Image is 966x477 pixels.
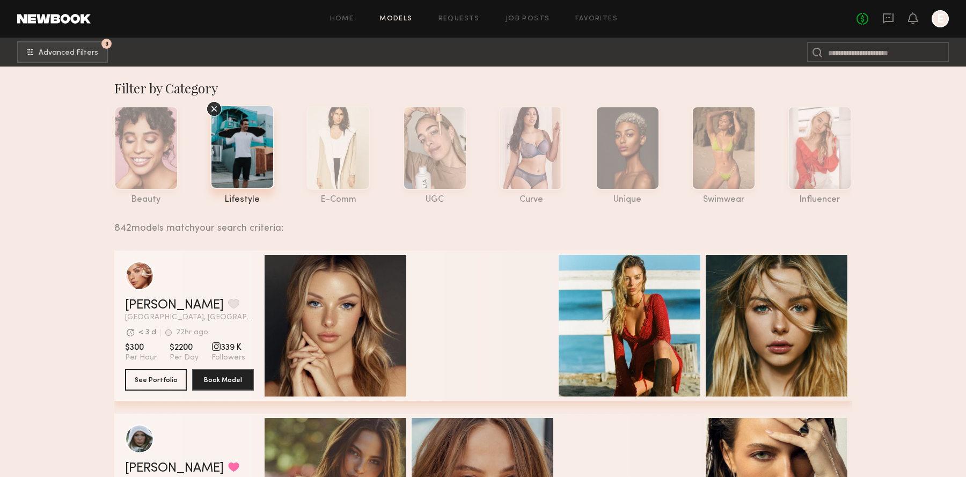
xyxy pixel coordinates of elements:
a: Job Posts [506,16,550,23]
a: E [932,10,949,27]
div: lifestyle [210,195,274,204]
span: 339 K [211,342,245,353]
span: Per Day [170,353,199,363]
span: Per Hour [125,353,157,363]
div: curve [499,195,563,204]
a: Requests [438,16,480,23]
a: [PERSON_NAME] [125,462,224,475]
a: Models [379,16,412,23]
div: swimwear [692,195,756,204]
a: Home [330,16,354,23]
span: $2200 [170,342,199,353]
div: unique [596,195,660,204]
span: $300 [125,342,157,353]
div: beauty [114,195,178,204]
button: Book Model [192,369,254,391]
div: < 3 d [138,329,156,336]
button: 3Advanced Filters [17,41,108,63]
div: influencer [788,195,852,204]
span: Followers [211,353,245,363]
div: 842 models match your search criteria: [114,211,844,233]
button: See Portfolio [125,369,187,391]
div: 22hr ago [176,329,208,336]
div: UGC [403,195,467,204]
span: 3 [105,41,108,46]
span: [GEOGRAPHIC_DATA], [GEOGRAPHIC_DATA] [125,314,254,321]
div: Filter by Category [114,79,852,97]
div: e-comm [306,195,370,204]
span: Advanced Filters [39,49,98,57]
a: Favorites [575,16,618,23]
a: [PERSON_NAME] [125,299,224,312]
